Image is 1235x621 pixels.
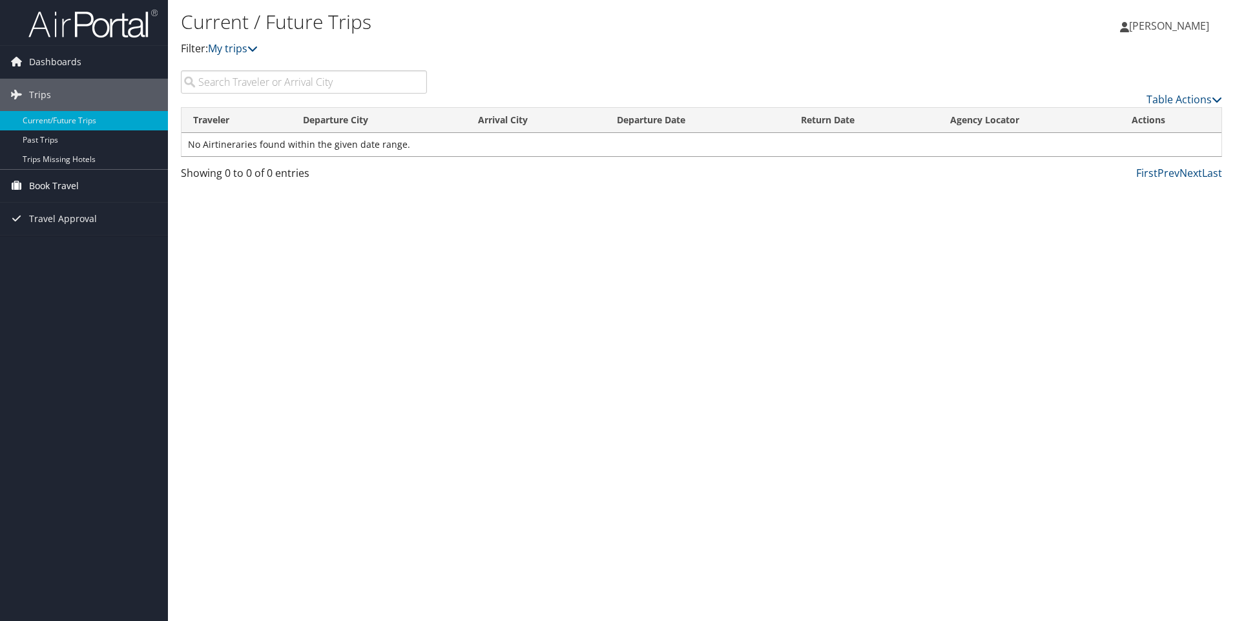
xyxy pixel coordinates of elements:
a: Last [1202,166,1222,180]
img: airportal-logo.png [28,8,158,39]
div: Showing 0 to 0 of 0 entries [181,165,427,187]
p: Filter: [181,41,875,57]
input: Search Traveler or Arrival City [181,70,427,94]
th: Departure City: activate to sort column ascending [291,108,466,133]
a: Prev [1157,166,1179,180]
a: Table Actions [1147,92,1222,107]
th: Actions [1120,108,1221,133]
span: Travel Approval [29,203,97,235]
th: Departure Date: activate to sort column descending [605,108,789,133]
th: Traveler: activate to sort column ascending [182,108,291,133]
a: Next [1179,166,1202,180]
a: My trips [208,41,258,56]
th: Arrival City: activate to sort column ascending [466,108,605,133]
th: Return Date: activate to sort column ascending [789,108,939,133]
h1: Current / Future Trips [181,8,875,36]
span: Book Travel [29,170,79,202]
a: First [1136,166,1157,180]
span: Dashboards [29,46,81,78]
td: No Airtineraries found within the given date range. [182,133,1221,156]
span: [PERSON_NAME] [1129,19,1209,33]
th: Agency Locator: activate to sort column ascending [939,108,1120,133]
a: [PERSON_NAME] [1120,6,1222,45]
span: Trips [29,79,51,111]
